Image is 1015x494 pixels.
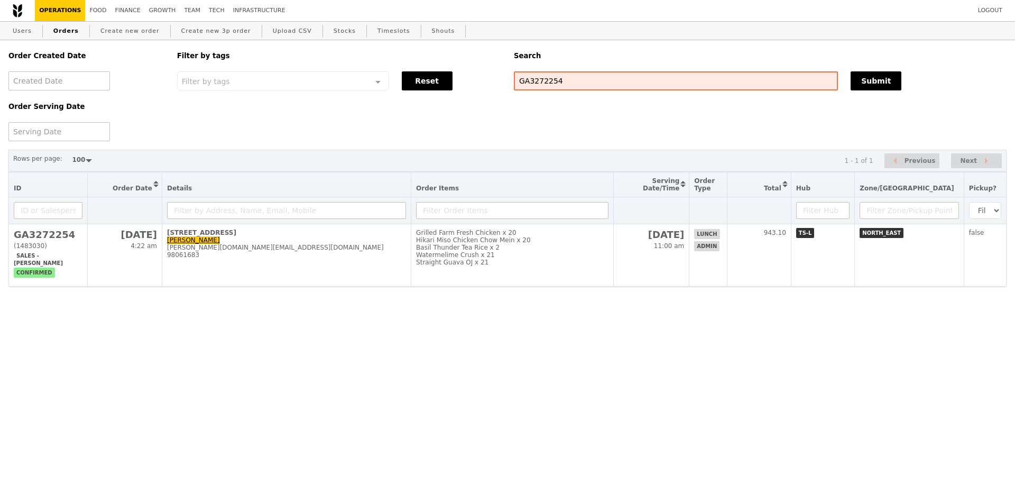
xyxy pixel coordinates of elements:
[951,153,1002,169] button: Next
[13,4,22,17] img: Grain logo
[131,242,157,250] span: 4:22 am
[860,202,959,219] input: Filter Zone/Pickup Point
[969,229,984,236] span: false
[49,22,83,41] a: Orders
[14,202,82,219] input: ID or Salesperson name
[329,22,360,41] a: Stocks
[416,259,608,266] div: Straight Guava OJ x 21
[694,177,715,192] span: Order Type
[402,71,453,90] button: Reset
[373,22,414,41] a: Timeslots
[8,52,164,60] h5: Order Created Date
[177,52,501,60] h5: Filter by tags
[14,185,21,192] span: ID
[694,241,719,251] span: admin
[8,71,110,90] input: Created Date
[416,229,608,236] div: Grilled Farm Fresh Chicken x 20
[416,236,608,244] div: Hikari Miso Chicken Chow Mein x 20
[14,229,82,240] h2: GA3272254
[796,228,815,238] span: TS-L
[269,22,316,41] a: Upload CSV
[969,185,996,192] span: Pickup?
[14,268,55,278] span: confirmed
[167,236,220,244] a: [PERSON_NAME]
[167,202,406,219] input: Filter by Address, Name, Email, Mobile
[167,244,406,251] div: [PERSON_NAME][DOMAIN_NAME][EMAIL_ADDRESS][DOMAIN_NAME]
[619,229,684,240] h2: [DATE]
[8,22,36,41] a: Users
[96,22,164,41] a: Create new order
[764,229,786,236] span: 943.10
[844,157,873,164] div: 1 - 1 of 1
[884,153,939,169] button: Previous
[177,22,255,41] a: Create new 3p order
[14,242,82,250] div: (1483030)
[167,185,192,192] span: Details
[514,71,838,90] input: Search any field
[416,202,608,219] input: Filter Order Items
[860,185,954,192] span: Zone/[GEOGRAPHIC_DATA]
[416,251,608,259] div: Watermelime Crush x 21
[428,22,459,41] a: Shouts
[851,71,901,90] button: Submit
[514,52,1007,60] h5: Search
[8,103,164,111] h5: Order Serving Date
[182,76,230,86] span: Filter by tags
[8,122,110,141] input: Serving Date
[167,229,406,236] div: [STREET_ADDRESS]
[960,154,977,167] span: Next
[654,242,684,250] span: 11:00 am
[93,229,157,240] h2: [DATE]
[796,202,850,219] input: Filter Hub
[13,153,62,164] label: Rows per page:
[905,154,936,167] span: Previous
[860,228,903,238] span: NORTH_EAST
[796,185,810,192] span: Hub
[14,251,66,268] span: Sales - [PERSON_NAME]
[416,185,459,192] span: Order Items
[416,244,608,251] div: Basil Thunder Tea Rice x 2
[167,251,406,259] div: 98061683
[694,229,719,239] span: lunch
